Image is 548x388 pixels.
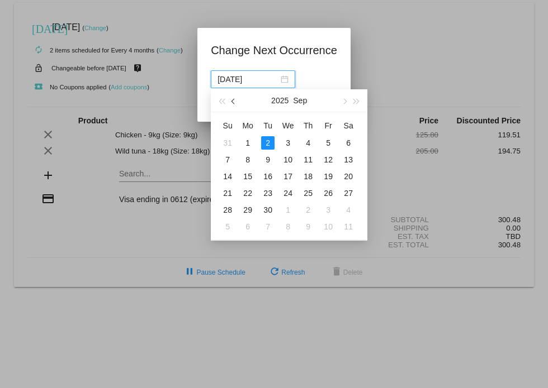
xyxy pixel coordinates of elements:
[261,203,275,217] div: 30
[261,186,275,200] div: 23
[298,135,318,151] td: 9/4/2025
[338,89,350,112] button: Next month (PageDown)
[301,153,315,166] div: 11
[318,135,338,151] td: 9/5/2025
[281,170,295,183] div: 17
[318,218,338,235] td: 10/10/2025
[215,89,228,112] button: Last year (Control + left)
[301,170,315,183] div: 18
[301,203,315,217] div: 2
[258,218,278,235] td: 10/7/2025
[258,151,278,168] td: 9/9/2025
[218,151,238,168] td: 9/7/2025
[258,185,278,202] td: 9/23/2025
[218,135,238,151] td: 8/31/2025
[258,168,278,185] td: 9/16/2025
[301,220,315,233] div: 9
[298,117,318,135] th: Thu
[238,202,258,218] td: 9/29/2025
[218,218,238,235] td: 10/5/2025
[271,89,289,112] button: 2025
[261,136,275,150] div: 2
[238,135,258,151] td: 9/1/2025
[342,186,355,200] div: 27
[281,220,295,233] div: 8
[241,153,254,166] div: 8
[278,218,298,235] td: 10/8/2025
[318,151,338,168] td: 9/12/2025
[241,136,254,150] div: 1
[338,202,358,218] td: 10/4/2025
[342,136,355,150] div: 6
[221,186,234,200] div: 21
[241,170,254,183] div: 15
[293,89,307,112] button: Sep
[221,153,234,166] div: 7
[218,185,238,202] td: 9/21/2025
[301,186,315,200] div: 25
[301,136,315,150] div: 4
[278,202,298,218] td: 10/1/2025
[218,202,238,218] td: 9/28/2025
[221,170,234,183] div: 14
[278,117,298,135] th: Wed
[318,168,338,185] td: 9/19/2025
[211,41,337,59] h1: Change Next Occurrence
[221,203,234,217] div: 28
[318,202,338,218] td: 10/3/2025
[338,185,358,202] td: 9/27/2025
[351,89,363,112] button: Next year (Control + right)
[278,135,298,151] td: 9/3/2025
[278,151,298,168] td: 9/10/2025
[338,168,358,185] td: 9/20/2025
[278,168,298,185] td: 9/17/2025
[238,168,258,185] td: 9/15/2025
[241,203,254,217] div: 29
[218,168,238,185] td: 9/14/2025
[238,185,258,202] td: 9/22/2025
[238,117,258,135] th: Mon
[258,135,278,151] td: 9/2/2025
[261,153,275,166] div: 9
[338,218,358,235] td: 10/11/2025
[281,136,295,150] div: 3
[322,186,335,200] div: 26
[322,170,335,183] div: 19
[221,136,234,150] div: 31
[238,151,258,168] td: 9/8/2025
[281,203,295,217] div: 1
[218,73,278,85] input: Select date
[322,153,335,166] div: 12
[322,136,335,150] div: 5
[338,135,358,151] td: 9/6/2025
[218,117,238,135] th: Sun
[258,117,278,135] th: Tue
[322,203,335,217] div: 3
[298,218,318,235] td: 10/9/2025
[258,202,278,218] td: 9/30/2025
[281,186,295,200] div: 24
[298,185,318,202] td: 9/25/2025
[338,151,358,168] td: 9/13/2025
[281,153,295,166] div: 10
[322,220,335,233] div: 10
[342,203,355,217] div: 4
[221,220,234,233] div: 5
[342,170,355,183] div: 20
[228,89,240,112] button: Previous month (PageUp)
[261,170,275,183] div: 16
[241,186,254,200] div: 22
[298,168,318,185] td: 9/18/2025
[298,202,318,218] td: 10/2/2025
[298,151,318,168] td: 9/11/2025
[318,185,338,202] td: 9/26/2025
[241,220,254,233] div: 6
[318,117,338,135] th: Fri
[338,117,358,135] th: Sat
[261,220,275,233] div: 7
[278,185,298,202] td: 9/24/2025
[342,153,355,166] div: 13
[342,220,355,233] div: 11
[238,218,258,235] td: 10/6/2025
